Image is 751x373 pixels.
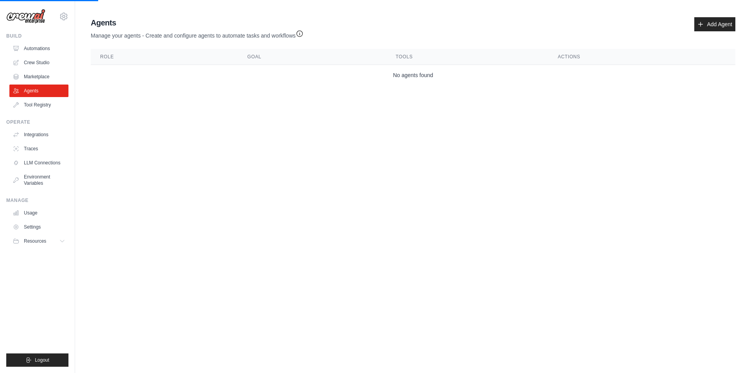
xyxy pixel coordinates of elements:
[548,49,735,65] th: Actions
[6,33,68,39] div: Build
[9,207,68,219] a: Usage
[9,157,68,169] a: LLM Connections
[9,99,68,111] a: Tool Registry
[694,17,735,31] a: Add Agent
[91,49,238,65] th: Role
[9,85,68,97] a: Agents
[9,221,68,233] a: Settings
[9,56,68,69] a: Crew Studio
[6,353,68,367] button: Logout
[9,128,68,141] a: Integrations
[24,238,46,244] span: Resources
[91,65,735,86] td: No agents found
[9,142,68,155] a: Traces
[238,49,386,65] th: Goal
[9,42,68,55] a: Automations
[6,9,45,24] img: Logo
[6,197,68,204] div: Manage
[91,28,304,40] p: Manage your agents - Create and configure agents to automate tasks and workflows
[386,49,548,65] th: Tools
[35,357,49,363] span: Logout
[9,70,68,83] a: Marketplace
[6,119,68,125] div: Operate
[91,17,304,28] h2: Agents
[9,235,68,247] button: Resources
[9,171,68,189] a: Environment Variables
